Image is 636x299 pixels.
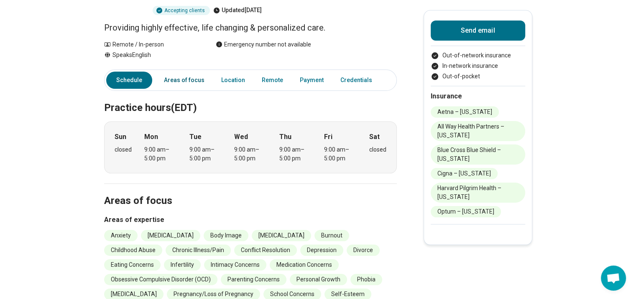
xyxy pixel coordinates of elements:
[431,106,499,118] li: Aetna – [US_STATE]
[104,215,397,225] h3: Areas of expertise
[104,259,161,271] li: Eating Concerns
[431,144,525,165] li: Blue Cross Blue Shield – [US_STATE]
[324,145,356,163] div: 9:00 am – 5:00 pm
[601,265,626,291] a: Open chat
[104,121,397,173] div: When does the program meet?
[431,62,525,70] li: In-network insurance
[104,51,199,59] div: Speaks English
[104,274,217,285] li: Obsessive Compulsive Disorder (OCD)
[290,274,347,285] li: Personal Growth
[104,245,162,256] li: Childhood Abuse
[144,145,176,163] div: 9:00 am – 5:00 pm
[104,40,199,49] div: Remote / In-person
[164,259,201,271] li: Infertility
[104,174,397,208] h2: Areas of focus
[279,132,291,142] strong: Thu
[347,245,380,256] li: Divorce
[204,259,266,271] li: Intimacy Concerns
[369,145,386,154] div: closed
[431,72,525,81] li: Out-of-pocket
[159,72,209,89] a: Areas of focus
[324,132,332,142] strong: Fri
[204,230,248,241] li: Body Image
[314,230,349,241] li: Burnout
[115,132,126,142] strong: Sun
[234,245,297,256] li: Conflict Resolution
[234,132,248,142] strong: Wed
[221,274,286,285] li: Parenting Concerns
[166,245,231,256] li: Chronic Illness/Pain
[279,145,312,163] div: 9:00 am – 5:00 pm
[295,72,329,89] a: Payment
[270,259,339,271] li: Medication Concerns
[350,274,382,285] li: Phobia
[189,145,222,163] div: 9:00 am – 5:00 pm
[431,168,498,179] li: Cigna – [US_STATE]
[141,230,200,241] li: [MEDICAL_DATA]
[115,145,132,154] div: closed
[153,6,210,15] div: Accepting clients
[213,6,262,15] div: Updated [DATE]
[216,40,311,49] div: Emergency number not available
[431,21,525,41] button: Send email
[431,91,525,101] h2: Insurance
[369,132,380,142] strong: Sat
[144,132,158,142] strong: Mon
[189,132,202,142] strong: Tue
[300,245,343,256] li: Depression
[106,72,152,89] a: Schedule
[104,81,397,115] h2: Practice hours (EDT)
[257,72,288,89] a: Remote
[104,230,138,241] li: Anxiety
[431,206,501,217] li: Optum – [US_STATE]
[431,183,525,203] li: Harvard Pilgrim Health – [US_STATE]
[335,72,382,89] a: Credentials
[234,145,266,163] div: 9:00 am – 5:00 pm
[431,121,525,141] li: All Way Health Partners – [US_STATE]
[252,230,311,241] li: [MEDICAL_DATA]
[431,51,525,60] li: Out-of-network insurance
[216,72,250,89] a: Location
[104,22,397,34] p: Providing highly effective, life changing & personalized care.
[431,51,525,81] ul: Payment options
